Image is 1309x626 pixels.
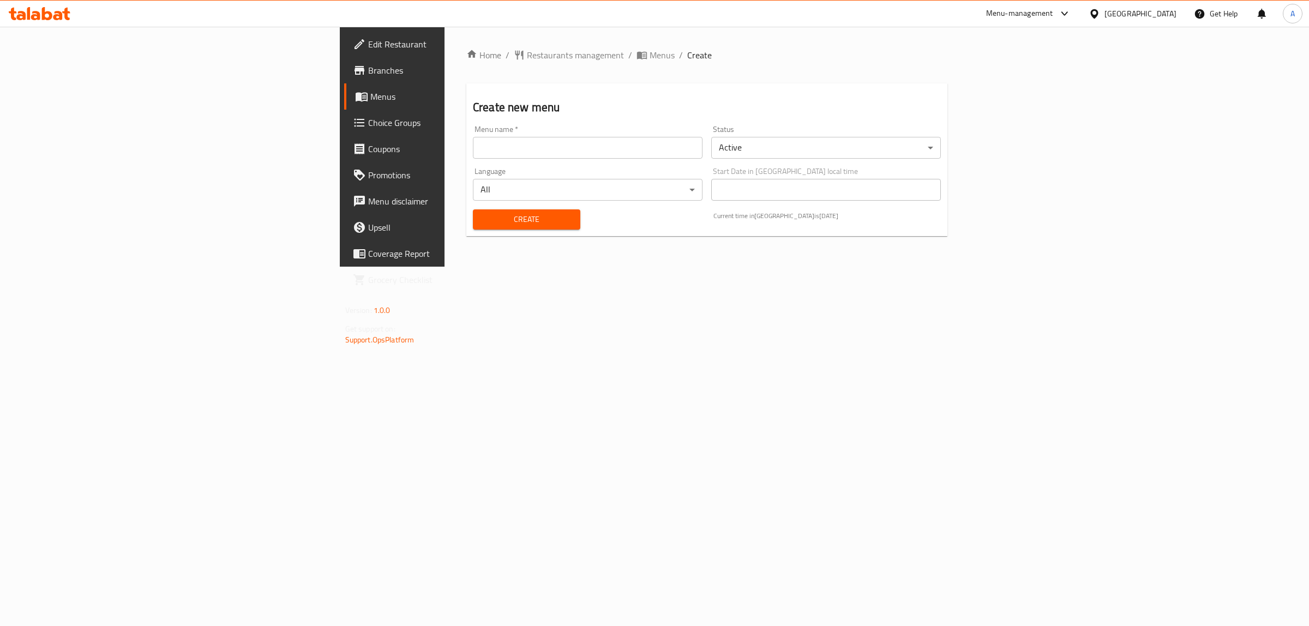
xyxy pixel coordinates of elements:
[482,213,572,226] span: Create
[368,221,550,234] span: Upsell
[473,209,580,230] button: Create
[344,83,559,110] a: Menus
[473,99,941,116] h2: Create new menu
[986,7,1053,20] div: Menu-management
[345,303,372,317] span: Version:
[344,136,559,162] a: Coupons
[368,116,550,129] span: Choice Groups
[344,110,559,136] a: Choice Groups
[637,49,675,62] a: Menus
[514,49,624,62] a: Restaurants management
[374,303,391,317] span: 1.0.0
[344,188,559,214] a: Menu disclaimer
[368,38,550,51] span: Edit Restaurant
[713,211,941,221] p: Current time in [GEOGRAPHIC_DATA] is [DATE]
[1290,8,1295,20] span: A
[344,162,559,188] a: Promotions
[1104,8,1176,20] div: [GEOGRAPHIC_DATA]
[370,90,550,103] span: Menus
[344,31,559,57] a: Edit Restaurant
[650,49,675,62] span: Menus
[527,49,624,62] span: Restaurants management
[368,142,550,155] span: Coupons
[679,49,683,62] li: /
[344,57,559,83] a: Branches
[345,333,415,347] a: Support.OpsPlatform
[344,240,559,267] a: Coverage Report
[628,49,632,62] li: /
[368,247,550,260] span: Coverage Report
[368,273,550,286] span: Grocery Checklist
[711,137,941,159] div: Active
[368,168,550,182] span: Promotions
[368,64,550,77] span: Branches
[344,214,559,240] a: Upsell
[466,49,947,62] nav: breadcrumb
[473,179,702,201] div: All
[368,195,550,208] span: Menu disclaimer
[687,49,712,62] span: Create
[344,267,559,293] a: Grocery Checklist
[345,322,395,336] span: Get support on:
[473,137,702,159] input: Please enter Menu name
